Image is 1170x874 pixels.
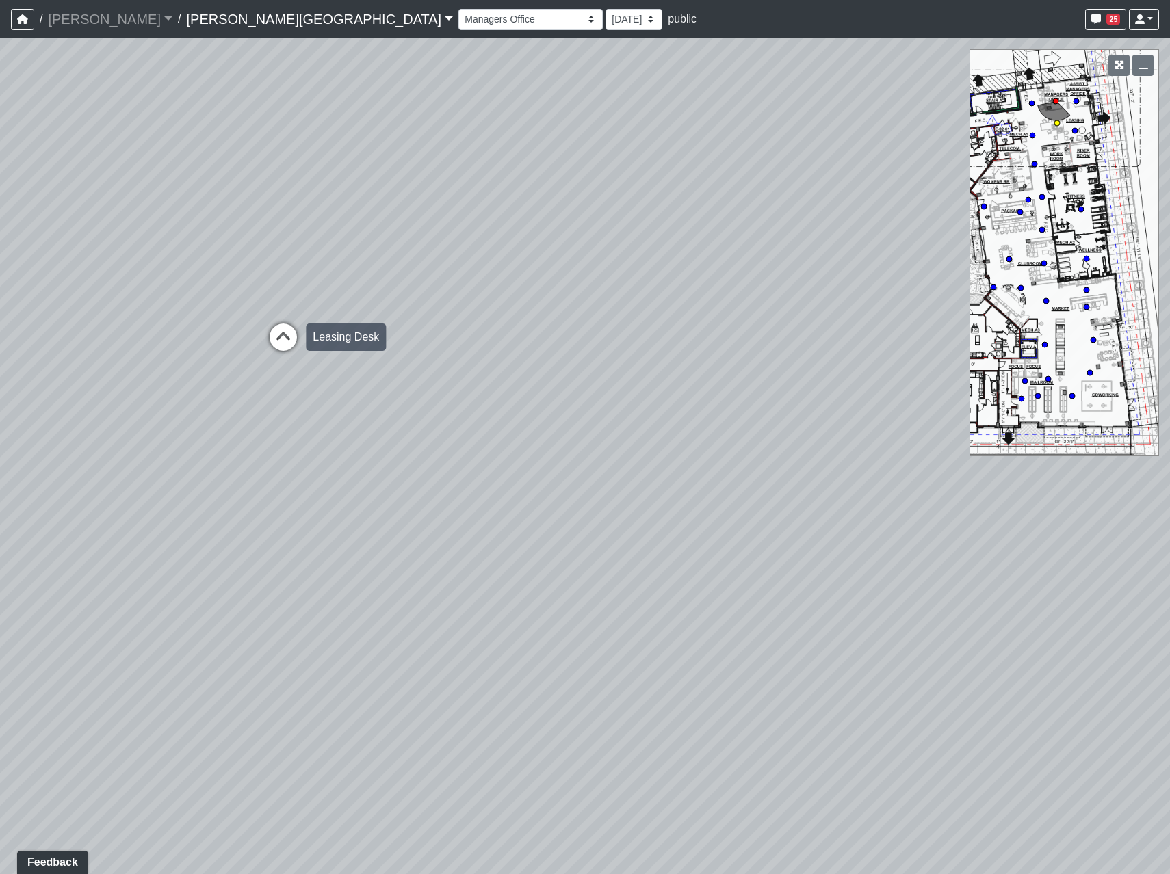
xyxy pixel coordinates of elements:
span: public [668,13,697,25]
span: / [172,5,186,33]
span: / [34,5,48,33]
div: Leasing Desk [306,323,386,351]
a: [PERSON_NAME] [48,5,172,33]
button: 25 [1085,9,1126,30]
iframe: Ybug feedback widget [10,847,91,874]
span: 25 [1106,14,1120,25]
a: [PERSON_NAME][GEOGRAPHIC_DATA] [186,5,453,33]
